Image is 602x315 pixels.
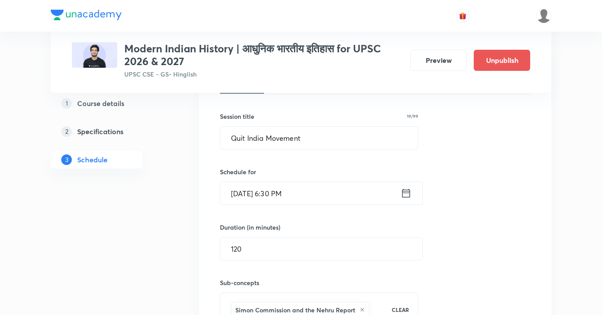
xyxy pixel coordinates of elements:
[51,10,122,20] img: Company Logo
[220,278,418,287] h6: Sub-concepts
[220,238,422,260] input: 120
[410,50,467,71] button: Preview
[392,306,409,314] p: CLEAR
[51,10,122,22] a: Company Logo
[220,223,280,232] h6: Duration (in minutes)
[456,9,470,23] button: avatar
[124,42,403,68] h3: Modern Indian History | आधुनिक भारतीय इतिहास for UPSC 2026 & 2027
[51,95,171,112] a: 1Course details
[124,70,403,79] p: UPSC CSE - GS • Hinglish
[51,123,171,140] a: 2Specifications
[77,126,123,137] h5: Specifications
[61,126,72,137] p: 2
[235,305,355,315] h6: Simon Commission and the Nehru Report
[220,167,418,176] h6: Schedule for
[61,98,72,109] p: 1
[61,154,72,165] p: 3
[77,98,124,109] h5: Course details
[72,42,117,68] img: 19E03857-3385-4008-B9C9-5041D09E7A5E_plus.png
[220,112,254,121] h6: Session title
[407,114,418,118] p: 19/99
[459,12,467,20] img: avatar
[220,127,418,149] input: A great title is short, clear and descriptive
[77,154,108,165] h5: Schedule
[536,8,551,23] img: Ajit
[474,50,530,71] button: Unpublish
